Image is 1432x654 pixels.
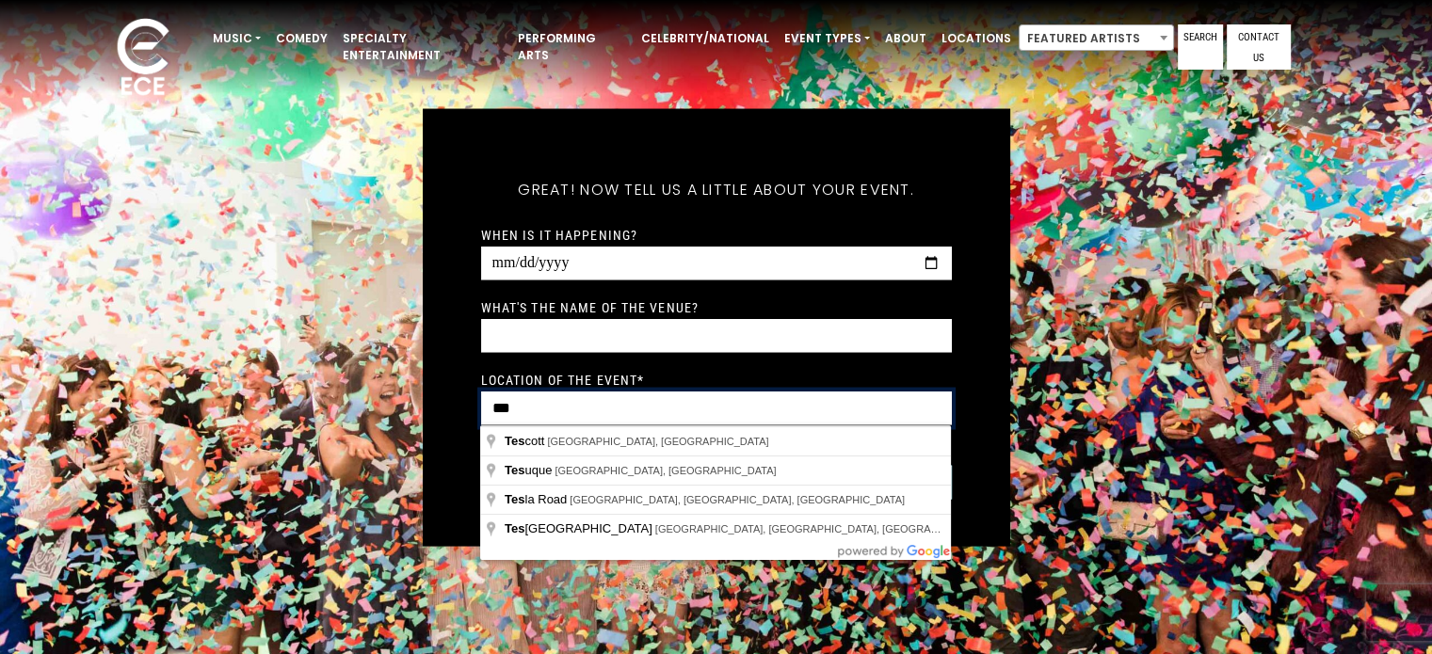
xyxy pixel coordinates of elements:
span: Tes [505,492,524,506]
span: Tes [505,463,524,477]
span: Featured Artists [1020,25,1173,52]
label: What's the name of the venue? [481,298,699,315]
span: Tes [505,434,524,448]
a: Celebrity/National [634,23,777,55]
a: Performing Arts [510,23,634,72]
label: When is it happening? [481,226,638,243]
span: [GEOGRAPHIC_DATA] [505,521,655,535]
span: [GEOGRAPHIC_DATA], [GEOGRAPHIC_DATA], [GEOGRAPHIC_DATA] [570,494,905,505]
a: Contact Us [1227,24,1291,70]
a: Search [1178,24,1223,70]
span: uque [505,463,555,477]
img: ece_new_logo_whitev2-1.png [96,13,190,104]
span: [GEOGRAPHIC_DATA], [GEOGRAPHIC_DATA] [547,436,768,447]
span: cott [505,434,547,448]
a: Event Types [777,23,877,55]
label: Location of the event [481,371,645,388]
a: Music [205,23,268,55]
span: la Road [505,492,570,506]
a: About [877,23,934,55]
h5: Great! Now tell us a little about your event. [481,155,952,223]
span: Tes [505,521,524,535]
a: Locations [934,23,1019,55]
span: Featured Artists [1019,24,1174,51]
span: [GEOGRAPHIC_DATA], [GEOGRAPHIC_DATA] [555,465,776,476]
a: Specialty Entertainment [335,23,510,72]
a: Comedy [268,23,335,55]
span: [GEOGRAPHIC_DATA], [GEOGRAPHIC_DATA], [GEOGRAPHIC_DATA] [655,523,990,534]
